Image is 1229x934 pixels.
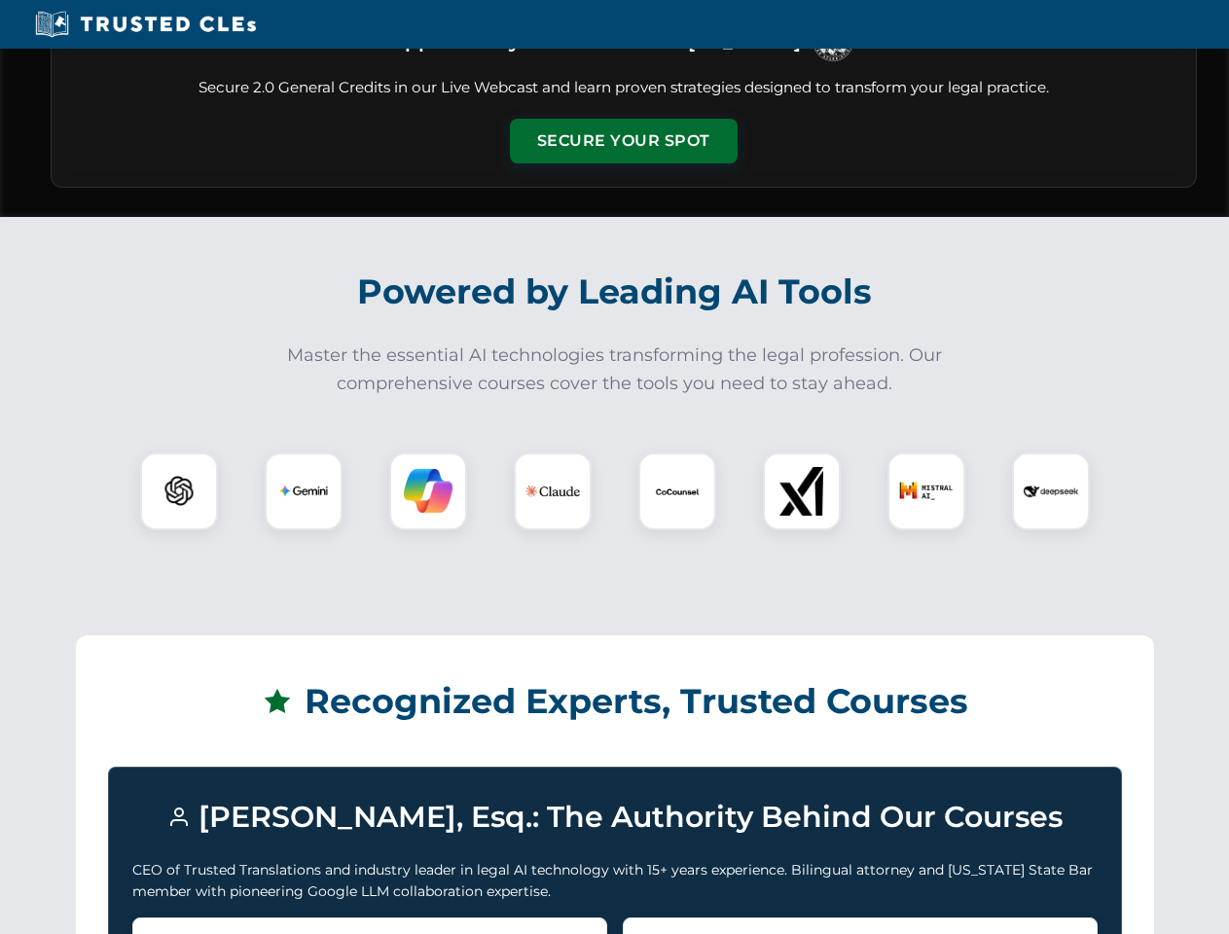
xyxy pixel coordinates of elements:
[132,859,1098,903] p: CEO of Trusted Translations and industry leader in legal AI technology with 15+ years experience....
[777,467,826,516] img: xAI Logo
[265,452,343,530] div: Gemini
[279,467,328,516] img: Gemini Logo
[899,464,954,519] img: Mistral AI Logo
[763,452,841,530] div: xAI
[514,452,592,530] div: Claude
[151,463,207,520] img: ChatGPT Logo
[1024,464,1078,519] img: DeepSeek Logo
[132,791,1098,844] h3: [PERSON_NAME], Esq.: The Authority Behind Our Courses
[75,77,1173,99] p: Secure 2.0 General Credits in our Live Webcast and learn proven strategies designed to transform ...
[510,119,738,163] button: Secure Your Spot
[108,667,1122,736] h2: Recognized Experts, Trusted Courses
[404,467,452,516] img: Copilot Logo
[140,452,218,530] div: ChatGPT
[525,464,580,519] img: Claude Logo
[389,452,467,530] div: Copilot
[638,452,716,530] div: CoCounsel
[274,341,956,398] p: Master the essential AI technologies transforming the legal profession. Our comprehensive courses...
[1012,452,1090,530] div: DeepSeek
[29,10,262,39] img: Trusted CLEs
[76,258,1154,326] h2: Powered by Leading AI Tools
[653,467,702,516] img: CoCounsel Logo
[887,452,965,530] div: Mistral AI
